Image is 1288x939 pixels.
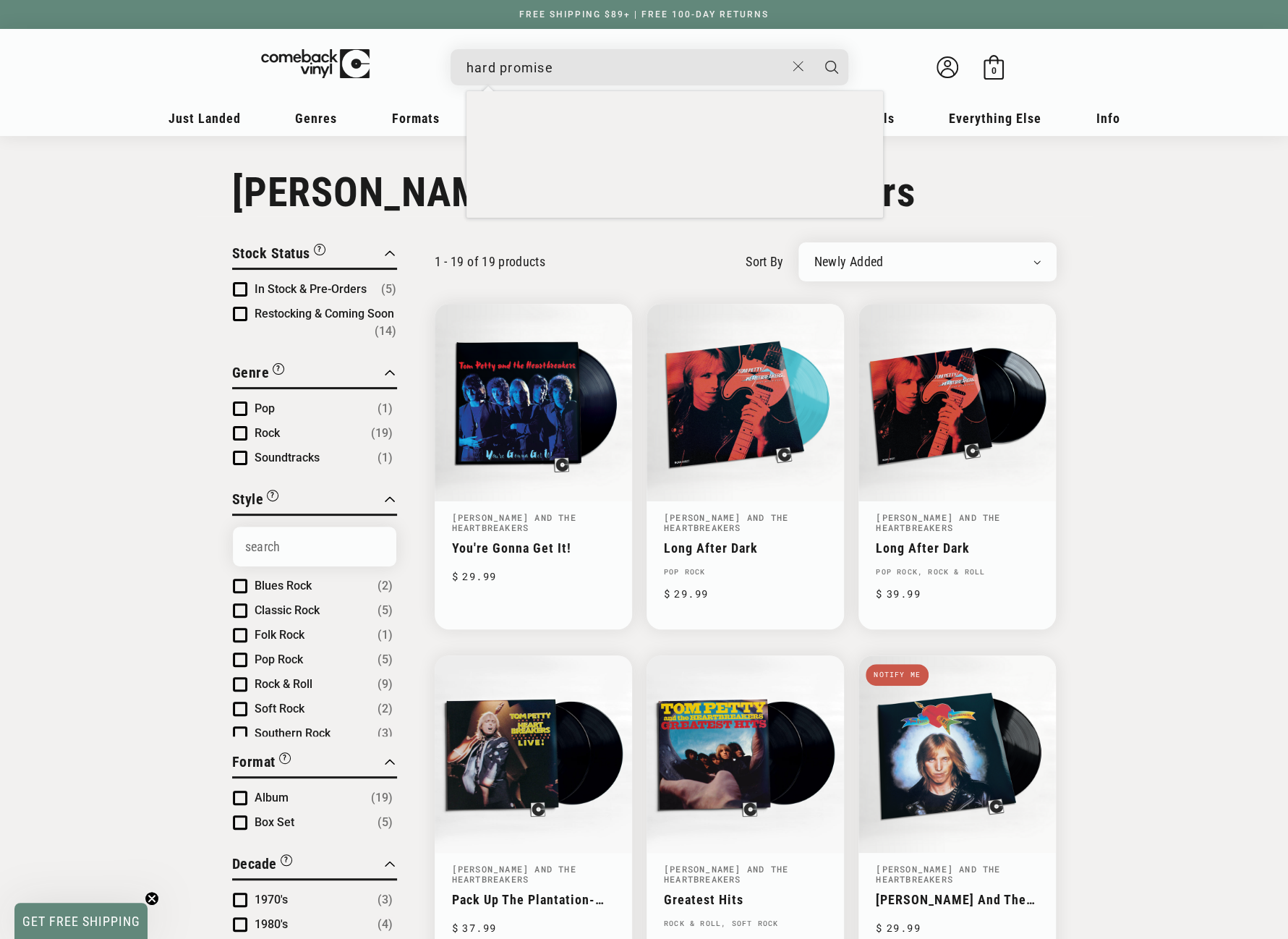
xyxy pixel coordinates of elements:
[378,891,393,909] span: Number of products: (3)
[22,914,140,929] span: GET FREE SHIPPING
[232,855,277,872] span: Decade
[991,65,996,76] span: 0
[232,853,292,878] button: Filter by Decade
[255,307,394,320] span: Restocking & Coming Soon
[378,916,393,933] span: Number of products: (4)
[452,863,576,885] a: [PERSON_NAME] And The Heartbreakers
[255,579,312,592] span: Blues Rock
[232,169,1057,216] h1: [PERSON_NAME] And The Heartbreakers
[452,892,615,907] a: Pack Up The Plantation-Live!
[392,111,440,126] span: Formats
[232,362,285,387] button: Filter by Genre
[876,540,1038,556] a: Long After Dark
[876,892,1038,907] a: [PERSON_NAME] And The Heartbreakers
[378,602,393,619] span: Number of products: (5)
[232,245,310,262] span: Stock Status
[295,111,337,126] span: Genres
[255,726,330,740] span: Southern Rock
[255,677,312,691] span: Rock & Roll
[232,751,291,776] button: Filter by Format
[452,540,615,556] a: You're Gonna Get It!
[949,111,1041,126] span: Everything Else
[255,401,275,415] span: Pop
[371,425,393,442] span: Number of products: (19)
[505,9,783,20] a: FREE SHIPPING $89+ | FREE 100-DAY RETURNS
[255,282,367,296] span: In Stock & Pre-Orders
[664,863,788,885] a: [PERSON_NAME] And The Heartbreakers
[664,540,827,556] a: Long After Dark
[375,323,396,340] span: Number of products: (14)
[785,51,811,82] button: Close
[664,511,788,533] a: [PERSON_NAME] And The Heartbreakers
[466,53,785,82] input: When autocomplete results are available use up and down arrows to review and enter to select
[435,254,546,269] p: 1 - 19 of 19 products
[232,753,276,770] span: Format
[371,789,393,807] span: Number of products: (19)
[378,725,393,742] span: Number of products: (3)
[145,891,159,906] button: Close teaser
[232,242,325,268] button: Filter by Stock Status
[232,490,264,508] span: Style
[452,511,576,533] a: [PERSON_NAME] And The Heartbreakers
[233,527,396,566] input: Search Options
[876,511,1000,533] a: [PERSON_NAME] And The Heartbreakers
[255,791,289,804] span: Album
[232,364,270,381] span: Genre
[814,49,850,85] button: Search
[876,863,1000,885] a: [PERSON_NAME] And The Heartbreakers
[378,449,393,467] span: Number of products: (1)
[451,49,848,85] div: Search
[255,815,294,829] span: Box Set
[1096,111,1120,126] span: Info
[255,451,320,464] span: Soundtracks
[378,577,393,595] span: Number of products: (2)
[746,252,784,271] label: sort by
[378,814,393,831] span: Number of products: (5)
[14,903,148,939] div: GET FREE SHIPPINGClose teaser
[255,702,304,715] span: Soft Rock
[378,676,393,693] span: Number of products: (9)
[378,400,393,417] span: Number of products: (1)
[381,281,396,298] span: Number of products: (5)
[255,653,303,666] span: Pop Rock
[255,917,288,931] span: 1980's
[255,426,280,440] span: Rock
[378,700,393,718] span: Number of products: (2)
[664,892,827,907] a: Greatest Hits
[232,488,279,514] button: Filter by Style
[255,603,320,617] span: Classic Rock
[378,651,393,668] span: Number of products: (5)
[169,111,241,126] span: Just Landed
[255,893,288,906] span: 1970's
[378,626,393,644] span: Number of products: (1)
[255,628,304,642] span: Folk Rock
